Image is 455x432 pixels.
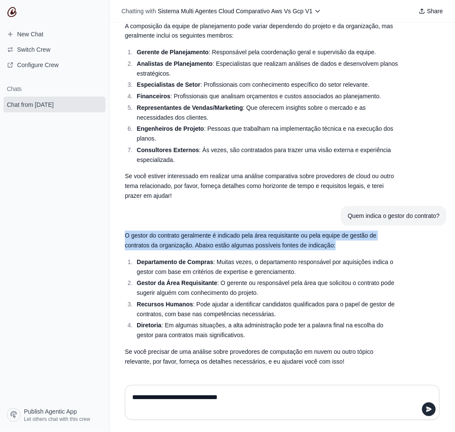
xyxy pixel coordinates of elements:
p: Se você estiver interessado em realizar uma análise comparativa sobre provedores de cloud ou outr... [125,171,399,200]
li: : Profissionais que analisam orçamentos e custos associados ao planejamento. [134,91,399,101]
li: : Especialistas que realizam análises de dados e desenvolvem planos estratégicos. [134,59,399,79]
p: O gestor do contrato geralmente é indicado pela área requisitante ou pela equipe de gestão de con... [125,231,399,250]
li: : Profissionais com conhecimento específico do setor relevante. [134,80,399,90]
li: : Às vezes, são contratados para trazer uma visão externa e experiência especializada. [134,145,399,165]
a: Publish Agentic App Let others chat with this crew [3,405,106,425]
strong: Analistas de Planejamento [137,60,213,67]
section: User message [341,206,446,226]
strong: Financeiros [137,93,171,100]
p: Se você precisar de uma análise sobre provedores de computação em nuvem ou outro tópico relevante... [125,347,399,367]
strong: Especialistas de Setor [137,81,201,88]
section: Response [118,226,405,371]
strong: Representantes de Vendas/Marketing [137,104,243,111]
strong: Engenheiros de Projeto [137,125,204,132]
li: : Pode ajudar a identificar candidatos qualificados para o papel de gestor de contratos, com base... [134,300,399,319]
span: Share [427,7,443,15]
strong: Gestor da Área Requisitante [137,279,217,286]
li: : Que oferecem insights sobre o mercado e as necessidades dos clientes. [134,103,399,123]
span: New Chat [17,30,43,38]
span: Chatting with [121,7,156,15]
a: Chat from [DATE] [3,97,106,112]
span: Let others chat with this crew [24,416,90,423]
span: Configure Crew [17,61,59,69]
p: A composição da equipe de planejamento pode variar dependendo do projeto e da organização, mas ge... [125,21,399,41]
span: Publish Agentic App [24,407,77,416]
strong: Consultores Externos [137,147,199,153]
span: Chat from [DATE] [7,100,53,109]
strong: Diretoria [137,322,162,329]
section: Response [118,16,405,206]
img: CrewAI Logo [7,7,17,17]
button: Switch Crew [3,43,106,56]
a: Configure Crew [3,58,106,72]
span: Switch Crew [17,45,50,54]
li: : O gerente ou responsável pela área que solicitou o contrato pode sugerir alguém com conheciment... [134,278,399,298]
strong: Gerente de Planejamento [137,49,209,56]
button: Chatting with Sistema Multi Agentes Cloud Comparativo Aws Vs Gcp V1 [118,5,325,17]
li: : Muitas vezes, o departamento responsável por aquisições indica o gestor com base em critérios d... [134,257,399,277]
li: : Pessoas que trabalham na implementação técnica e na execução dos planos. [134,124,399,144]
div: Quem indica o gestor do contrato? [348,211,440,221]
a: New Chat [3,27,106,41]
button: Share [415,5,446,17]
li: : Em algumas situações, a alta administração pode ter a palavra final na escolha do gestor para c... [134,320,399,340]
li: : Responsável pela coordenação geral e supervisão da equipe. [134,47,399,57]
strong: Recursos Humanos [137,301,193,308]
span: Sistema Multi Agentes Cloud Comparativo Aws Vs Gcp V1 [158,8,313,15]
strong: Departamento de Compras [137,259,213,265]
